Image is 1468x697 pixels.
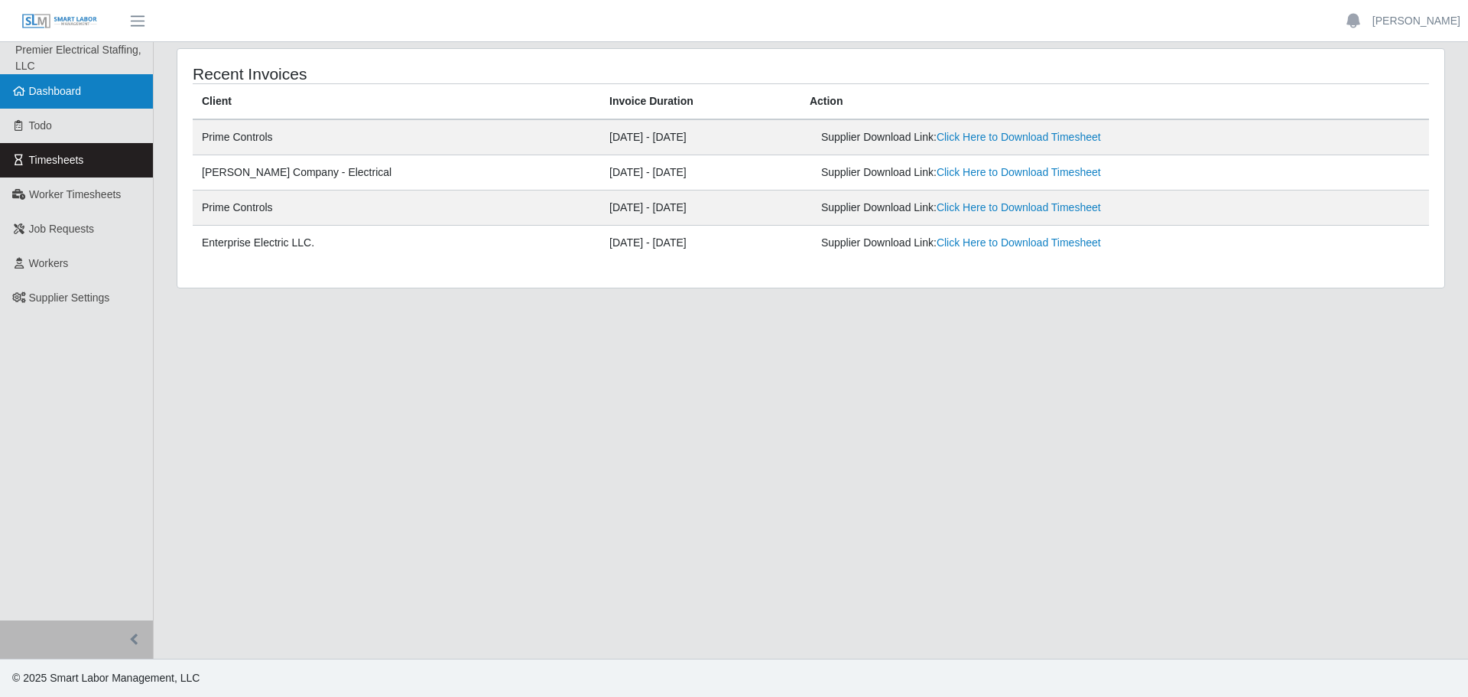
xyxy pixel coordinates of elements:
span: Todo [29,119,52,132]
a: Click Here to Download Timesheet [937,236,1101,249]
a: Click Here to Download Timesheet [937,166,1101,178]
a: Click Here to Download Timesheet [937,131,1101,143]
td: [DATE] - [DATE] [600,226,801,261]
a: [PERSON_NAME] [1372,13,1460,29]
h4: Recent Invoices [193,64,694,83]
span: Job Requests [29,223,95,235]
th: Client [193,84,600,120]
div: Supplier Download Link: [821,164,1205,181]
td: [DATE] - [DATE] [600,191,801,226]
th: Action [801,84,1429,120]
span: Premier Electrical Staffing, LLC [15,44,141,72]
th: Invoice Duration [600,84,801,120]
td: Prime Controls [193,119,600,155]
a: Click Here to Download Timesheet [937,201,1101,213]
div: Supplier Download Link: [821,235,1205,251]
td: [DATE] - [DATE] [600,119,801,155]
td: Enterprise Electric LLC. [193,226,600,261]
td: Prime Controls [193,191,600,226]
div: Supplier Download Link: [821,129,1205,145]
td: [DATE] - [DATE] [600,155,801,191]
span: Worker Timesheets [29,188,121,200]
div: Supplier Download Link: [821,200,1205,216]
span: Workers [29,257,69,269]
span: Timesheets [29,154,84,166]
img: SLM Logo [21,13,98,30]
span: Supplier Settings [29,292,110,304]
td: [PERSON_NAME] Company - Electrical [193,155,600,191]
span: Dashboard [29,85,82,97]
span: © 2025 Smart Labor Management, LLC [12,672,200,684]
